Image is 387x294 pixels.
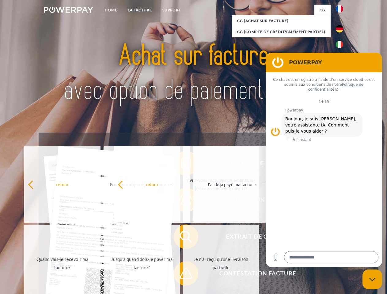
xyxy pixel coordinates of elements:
[28,255,97,272] div: Quand vais-je recevoir ma facture?
[336,25,343,32] img: de
[232,15,331,26] a: CG (achat sur facture)
[107,255,176,272] div: Jusqu'à quand dois-je payer ma facture?
[336,5,343,13] img: fr
[187,255,256,272] div: Je n'ai reçu qu'une livraison partielle
[44,7,93,13] img: logo-powerpay-white.svg
[28,180,97,188] div: retour
[232,26,331,37] a: CG (Compte de crédit/paiement partiel)
[59,29,328,117] img: title-powerpay_fr.svg
[100,5,123,16] a: Home
[314,5,331,16] a: CG
[118,180,187,188] div: retour
[107,180,176,188] div: Pourquoi ai-je reçu une facture?
[362,269,382,289] iframe: Bouton de lancement de la fenêtre de messagerie, conversation en cours
[266,53,382,267] iframe: Fenêtre de messagerie
[336,41,343,48] img: it
[123,5,157,16] a: LA FACTURE
[197,180,266,188] div: J'ai déjà payé ma facture
[157,5,186,16] a: Support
